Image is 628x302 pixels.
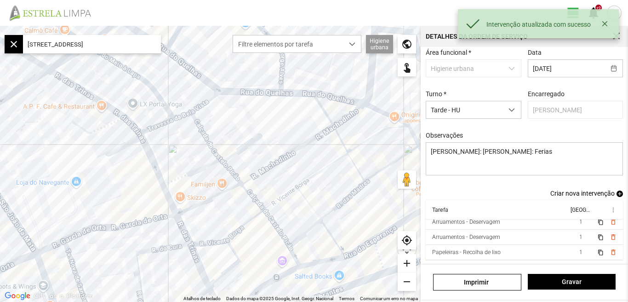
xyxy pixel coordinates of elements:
[597,233,605,241] button: content_copy
[587,6,600,20] span: notifications
[23,35,161,53] input: Pesquise por local
[597,249,605,256] button: content_copy
[398,170,416,189] button: Arraste o Pegman para o mapa para abrir o Street View
[617,191,623,197] span: add
[597,218,605,226] button: content_copy
[528,49,542,56] label: Data
[426,101,503,118] span: Tarde - HU
[5,35,23,53] div: close
[432,234,500,240] div: Arruamentos - Deservagem
[433,274,521,290] a: Imprimir
[339,296,354,301] a: Termos (abre num novo separador)
[398,254,416,273] div: add
[595,5,602,11] div: +9
[6,5,101,21] img: file
[566,6,580,20] span: view_day
[597,234,603,240] span: content_copy
[609,233,617,241] button: delete_outline
[432,249,501,256] div: Papeleiras - Recolha de lixo
[343,35,361,52] div: dropdown trigger
[233,35,343,52] span: Filtre elementos por tarefa
[398,273,416,291] div: remove
[579,234,582,240] span: 1
[550,190,615,197] span: Criar nova intervenção
[426,132,463,139] label: Observações
[432,219,500,225] div: Arruamentos - Deservagem
[398,58,416,76] div: touch_app
[426,49,471,56] label: Área funcional *
[579,219,582,225] span: 1
[432,207,448,213] div: Tarefa
[398,35,416,53] div: public
[426,33,528,40] div: Detalhes da Ordem de Serviço
[2,290,33,302] a: Abrir esta área no Google Maps (abre uma nova janela)
[426,90,446,98] label: Turno *
[226,296,333,301] span: Dados do mapa ©2025 Google, Inst. Geogr. Nacional
[609,206,617,214] span: more_vert
[528,274,616,290] button: Gravar
[183,296,221,302] button: Atalhos de teclado
[503,101,521,118] div: dropdown trigger
[609,249,617,256] button: delete_outline
[597,250,603,256] span: content_copy
[597,219,603,225] span: content_copy
[528,90,565,98] label: Encarregado
[398,231,416,250] div: my_location
[609,218,617,226] button: delete_outline
[532,278,611,285] span: Gravar
[579,249,582,256] span: 1
[570,207,589,213] div: [GEOGRAPHIC_DATA]
[360,296,418,301] a: Comunicar um erro no mapa
[2,290,33,302] img: Google
[486,21,598,28] div: Intervenção atualizada com sucesso
[366,35,393,53] div: Higiene urbana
